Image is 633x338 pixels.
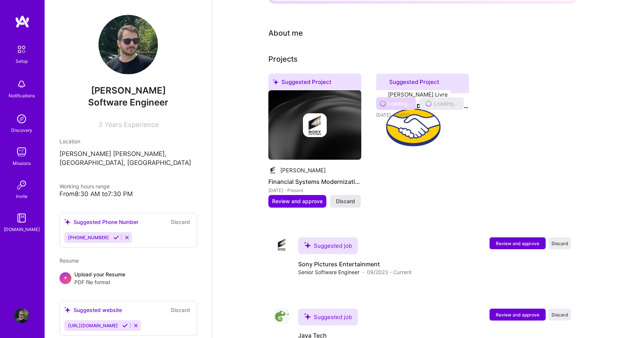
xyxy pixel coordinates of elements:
[9,92,35,100] div: Notifications
[381,79,386,85] i: icon SuggestedTeams
[490,309,546,321] button: Review and approve
[273,79,278,85] i: icon SuggestedTeams
[59,150,197,168] p: [PERSON_NAME] [PERSON_NAME], [GEOGRAPHIC_DATA], [GEOGRAPHIC_DATA]
[549,309,571,321] button: Discard
[169,218,192,226] button: Discard
[376,90,450,165] img: Company logo
[169,306,192,314] button: Discard
[88,97,168,108] span: Software Engineer
[496,240,539,247] span: Review and approve
[59,190,197,198] div: From 8:30 AM to 7:30 PM
[336,198,355,205] span: Discard
[14,178,29,192] img: Invite
[59,85,197,96] span: [PERSON_NAME]
[388,91,448,98] div: [PERSON_NAME] Livre
[490,237,546,249] button: Review and approve
[64,307,71,313] i: icon SuggestedTeams
[113,235,119,240] i: Accept
[268,166,277,175] img: Company logo
[376,111,469,119] div: [DATE] - [DATE]
[14,77,29,92] img: bell
[68,235,109,240] span: [PHONE_NUMBER]
[552,240,568,247] span: Discard
[64,218,138,226] div: Suggested Phone Number
[64,219,71,225] i: icon SuggestedTeams
[303,113,327,137] img: Company logo
[268,53,298,65] div: Projects
[16,57,28,65] div: Setup
[74,278,125,286] span: PDF file format
[14,211,29,225] img: guide book
[4,225,40,233] div: [DOMAIN_NAME]
[272,198,323,205] span: Review and approve
[549,237,571,249] button: Discard
[268,74,361,93] div: Suggested Project
[268,53,298,65] div: Add projects you've worked on
[98,121,102,129] span: 3
[14,42,29,57] img: setup
[59,270,197,286] div: +Upload your ResumePDF file format
[98,15,158,74] img: User Avatar
[268,27,303,39] div: About me
[133,323,139,328] i: Reject
[13,159,31,167] div: Missions
[298,268,359,276] span: Senior Software Engineer
[122,323,128,328] i: Accept
[330,195,361,208] button: Discard
[268,177,361,186] h4: Financial Systems Modernization
[268,195,326,208] button: Review and approve
[376,74,469,93] div: Suggested Project
[298,260,411,268] h4: Sony Pictures Entertainment
[16,192,28,200] div: Invite
[14,308,29,323] img: User Avatar
[304,242,311,248] i: icon SuggestedTeams
[304,313,311,320] i: icon SuggestedTeams
[14,144,29,159] img: teamwork
[104,121,159,129] span: Years Experience
[11,126,32,134] div: Discovery
[280,166,326,174] div: [PERSON_NAME]
[74,270,125,286] div: Upload your Resume
[63,273,68,281] span: +
[14,111,29,126] img: discovery
[12,308,31,323] a: User Avatar
[298,309,358,325] div: Suggested job
[298,237,358,254] div: Suggested job
[552,312,568,318] span: Discard
[59,183,110,189] span: Working hours range
[367,268,411,276] span: 09/2023 - Current
[68,323,118,328] span: [URL][DOMAIN_NAME]
[274,237,289,252] img: Company logo
[124,235,130,240] i: Reject
[362,268,364,276] span: ·
[274,309,289,324] img: Company logo
[64,306,122,314] div: Suggested website
[59,137,197,145] div: Location
[59,257,79,264] span: Resume
[268,90,361,160] img: cover
[268,186,361,194] div: [DATE] - Present
[496,312,539,318] span: Review and approve
[15,15,30,28] img: logo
